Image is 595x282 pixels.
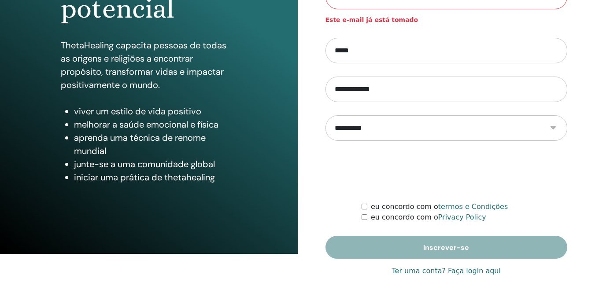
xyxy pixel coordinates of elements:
[61,39,237,92] p: ThetaHealing capacita pessoas de todas as origens e religiões a encontrar propósito, transformar ...
[371,201,508,212] label: eu concordo com o
[74,131,237,157] li: aprenda uma técnica de renome mundial
[74,157,237,171] li: junte-se a uma comunidade global
[74,105,237,118] li: viver um estilo de vida positivo
[438,202,508,211] a: termos e Condições
[325,16,418,23] strong: Este e-mail já está tomado
[74,171,237,184] li: iniciar uma prática de thetahealing
[371,212,486,223] label: eu concordo com o
[379,154,513,188] iframe: reCAPTCHA
[392,266,501,276] a: Ter uma conta? Faça login aqui
[74,118,237,131] li: melhorar a saúde emocional e física
[438,213,486,221] a: Privacy Policy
